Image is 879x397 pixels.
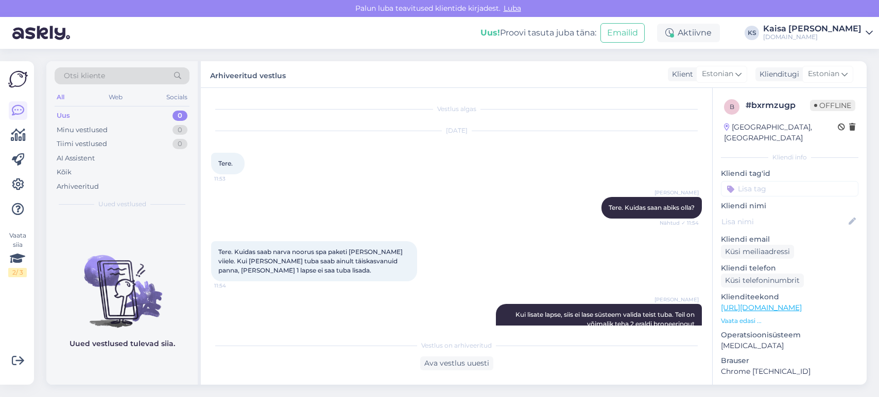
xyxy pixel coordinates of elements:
[730,103,734,111] span: b
[755,69,799,80] div: Klienditugi
[164,91,189,104] div: Socials
[173,111,187,121] div: 0
[745,26,759,40] div: KS
[721,181,858,196] input: Lisa tag
[654,189,699,196] span: [PERSON_NAME]
[57,111,70,121] div: Uus
[211,126,702,135] div: [DATE]
[57,182,99,192] div: Arhiveeritud
[64,70,105,81] span: Otsi kliente
[421,341,492,350] span: Vestlus on arhiveeritud
[808,68,839,80] span: Estonian
[214,282,253,290] span: 11:54
[668,69,693,80] div: Klient
[721,201,858,211] p: Kliendi nimi
[600,23,645,43] button: Emailid
[70,338,175,349] p: Uued vestlused tulevad siia.
[218,248,404,274] span: Tere. Kuidas saab narva noorus spa paketi [PERSON_NAME] viiele. Kui [PERSON_NAME] tuba saab ainul...
[763,33,861,41] div: [DOMAIN_NAME]
[8,268,27,277] div: 2 / 3
[721,303,802,312] a: [URL][DOMAIN_NAME]
[721,168,858,179] p: Kliendi tag'id
[721,330,858,340] p: Operatsioonisüsteem
[210,67,286,81] label: Arhiveeritud vestlus
[218,159,233,167] span: Tere.
[721,216,847,227] input: Lisa nimi
[724,122,838,143] div: [GEOGRAPHIC_DATA], [GEOGRAPHIC_DATA]
[660,219,699,227] span: Nähtud ✓ 11:54
[57,167,72,177] div: Kõik
[98,200,146,209] span: Uued vestlused
[609,204,695,211] span: Tere. Kuidas saan abiks olla?
[702,68,733,80] span: Estonian
[107,91,125,104] div: Web
[721,355,858,366] p: Brauser
[55,91,66,104] div: All
[57,139,107,149] div: Tiimi vestlused
[501,4,524,13] span: Luba
[721,366,858,377] p: Chrome [TECHNICAL_ID]
[657,24,720,42] div: Aktiivne
[211,104,702,114] div: Vestlus algas
[721,340,858,351] p: [MEDICAL_DATA]
[480,27,596,39] div: Proovi tasuta juba täna:
[721,292,858,302] p: Klienditeekond
[721,316,858,326] p: Vaata edasi ...
[214,175,253,183] span: 11:53
[721,153,858,162] div: Kliendi info
[746,99,810,112] div: # bxrmzugp
[8,69,28,89] img: Askly Logo
[480,28,500,38] b: Uus!
[8,231,27,277] div: Vaata siia
[721,234,858,245] p: Kliendi email
[173,125,187,135] div: 0
[173,139,187,149] div: 0
[810,100,855,111] span: Offline
[721,245,794,259] div: Küsi meiliaadressi
[515,311,696,328] span: Kui lisate lapse, siis ei lase süsteem valida teist tuba. Teil on võimalik teha 2 eraldi broneeri...
[654,296,699,303] span: [PERSON_NAME]
[420,356,493,370] div: Ava vestlus uuesti
[57,153,95,164] div: AI Assistent
[763,25,861,33] div: Kaisa [PERSON_NAME]
[721,274,804,287] div: Küsi telefoninumbrit
[46,237,198,329] img: No chats
[57,125,108,135] div: Minu vestlused
[721,263,858,274] p: Kliendi telefon
[763,25,873,41] a: Kaisa [PERSON_NAME][DOMAIN_NAME]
